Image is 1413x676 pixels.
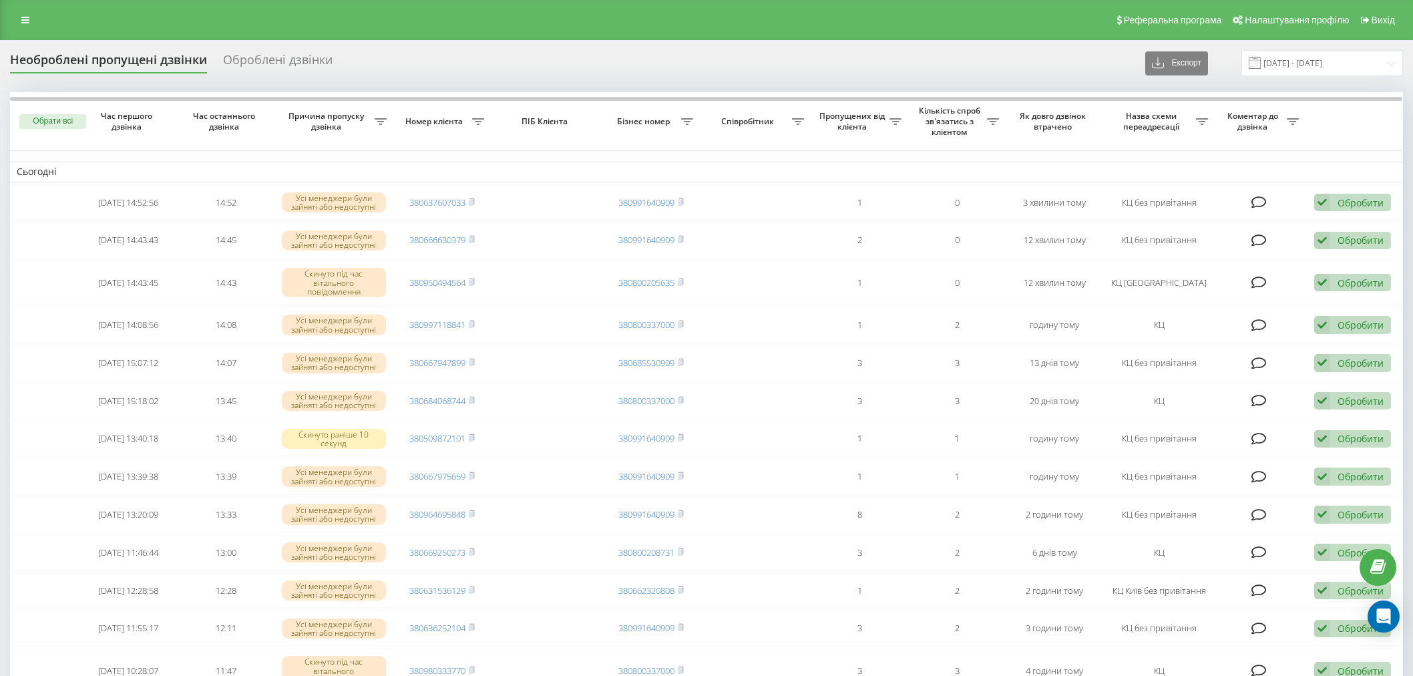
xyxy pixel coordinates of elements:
[1124,15,1222,25] span: Реферальна програма
[282,580,387,601] div: Усі менеджери були зайняті або недоступні
[811,459,908,494] td: 1
[618,277,674,289] a: 380800205635
[908,222,1006,258] td: 0
[177,185,274,220] td: 14:52
[1338,432,1384,445] div: Обробити
[79,185,177,220] td: [DATE] 14:52:56
[10,53,207,73] div: Необроблені пропущені дзвінки
[811,307,908,343] td: 1
[282,391,387,411] div: Усі менеджери були зайняті або недоступні
[282,353,387,373] div: Усі менеджери були зайняті або недоступні
[618,584,674,597] a: 380662320808
[177,222,274,258] td: 14:45
[79,611,177,646] td: [DATE] 11:55:17
[1338,395,1384,407] div: Обробити
[409,277,465,289] a: 380950494564
[79,222,177,258] td: [DATE] 14:43:43
[1372,15,1395,25] span: Вихід
[79,383,177,419] td: [DATE] 15:18:02
[91,111,166,132] span: Час першого дзвінка
[79,261,177,305] td: [DATE] 14:43:45
[79,573,177,609] td: [DATE] 12:28:58
[1006,222,1103,258] td: 12 хвилин тому
[177,611,274,646] td: 12:11
[282,315,387,335] div: Усі менеджери були зайняті або недоступні
[1110,111,1196,132] span: Назва схеми переадресації
[811,573,908,609] td: 1
[1006,459,1103,494] td: годину тому
[618,196,674,208] a: 380991640909
[409,432,465,444] a: 380509872101
[177,383,274,419] td: 13:45
[177,573,274,609] td: 12:28
[1006,185,1103,220] td: 3 хвилини тому
[223,53,333,73] div: Оброблені дзвінки
[817,111,889,132] span: Пропущених від клієнта
[1006,345,1103,381] td: 13 днів тому
[1338,508,1384,521] div: Обробити
[811,497,908,532] td: 8
[1103,497,1215,532] td: КЦ без привітання
[811,261,908,305] td: 1
[1103,459,1215,494] td: КЦ без привітання
[177,307,274,343] td: 14:08
[915,106,987,137] span: Кількість спроб зв'язатись з клієнтом
[908,497,1006,532] td: 2
[618,508,674,520] a: 380991640909
[618,470,674,482] a: 380991640909
[400,116,472,127] span: Номер клієнта
[1368,601,1400,633] div: Open Intercom Messenger
[188,111,264,132] span: Час останнього дзвінка
[1006,261,1103,305] td: 12 хвилин тому
[409,546,465,558] a: 380669250273
[79,421,177,456] td: [DATE] 13:40:18
[811,383,908,419] td: 3
[1006,611,1103,646] td: 3 години тому
[618,357,674,369] a: 380685530909
[409,395,465,407] a: 380684068744
[1103,573,1215,609] td: КЦ Київ без привітання
[1103,611,1215,646] td: КЦ без привітання
[1103,421,1215,456] td: КЦ без привітання
[282,230,387,250] div: Усі менеджери були зайняті або недоступні
[618,319,674,331] a: 380800337000
[811,611,908,646] td: 3
[811,421,908,456] td: 1
[908,535,1006,570] td: 2
[811,222,908,258] td: 2
[409,234,465,246] a: 380666630379
[811,535,908,570] td: 3
[282,429,387,449] div: Скинуто раніше 10 секунд
[1245,15,1349,25] span: Налаштування профілю
[177,535,274,570] td: 13:00
[1006,497,1103,532] td: 2 години тому
[1006,535,1103,570] td: 6 днів тому
[1338,584,1384,597] div: Обробити
[282,619,387,639] div: Усі менеджери були зайняті або недоступні
[409,508,465,520] a: 380964695848
[908,307,1006,343] td: 2
[10,162,1403,182] td: Сьогодні
[1006,421,1103,456] td: годину тому
[79,345,177,381] td: [DATE] 15:07:12
[282,192,387,212] div: Усі менеджери були зайняті або недоступні
[282,542,387,562] div: Усі менеджери були зайняті або недоступні
[177,421,274,456] td: 13:40
[409,622,465,634] a: 380636252104
[908,383,1006,419] td: 3
[1103,222,1215,258] td: КЦ без привітання
[1221,111,1287,132] span: Коментар до дзвінка
[1006,383,1103,419] td: 20 днів тому
[1103,261,1215,305] td: КЦ [GEOGRAPHIC_DATA]
[706,116,793,127] span: Співробітник
[1103,307,1215,343] td: КЦ
[618,432,674,444] a: 380991640909
[1338,319,1384,331] div: Обробити
[1338,470,1384,483] div: Обробити
[409,357,465,369] a: 380667947899
[1103,535,1215,570] td: КЦ
[618,234,674,246] a: 380991640909
[409,196,465,208] a: 380637607033
[618,622,674,634] a: 380991640909
[1338,277,1384,289] div: Обробити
